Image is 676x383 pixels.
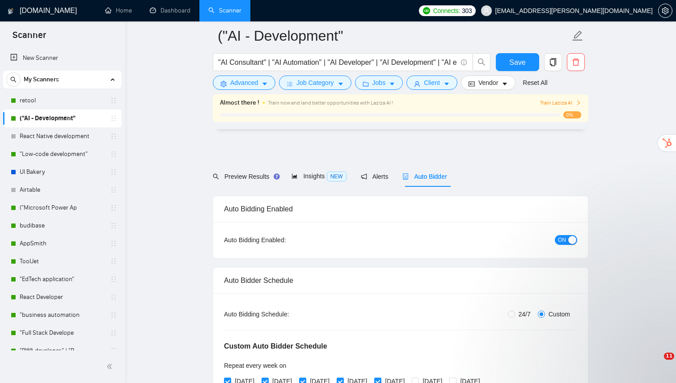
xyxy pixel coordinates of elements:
span: robot [402,173,409,180]
span: Repeat every week on [224,362,286,369]
a: "Full Stack Develope [20,324,105,342]
span: 11 [664,353,674,360]
a: "business automation [20,306,105,324]
span: Train now and land better opportunities with Laziza AI ! [268,100,393,106]
button: Save [496,53,539,71]
span: holder [110,347,117,354]
div: Auto Bidder Schedule [224,268,577,293]
a: homeHome [105,7,132,14]
span: Job Category [296,78,334,88]
span: Save [509,57,525,68]
span: holder [110,311,117,319]
a: ("Microsoft Power Ap [20,199,105,217]
a: searchScanner [208,7,241,14]
span: setting [220,80,227,87]
span: caret-down [338,80,344,87]
span: holder [110,329,117,337]
span: user [414,80,420,87]
span: search [213,173,219,180]
span: user [483,8,490,14]
button: folderJobscaret-down [355,76,403,90]
span: Insights [292,173,346,180]
span: delete [567,58,584,66]
span: caret-down [444,80,450,87]
span: holder [110,133,117,140]
span: search [7,76,20,83]
span: right [576,100,581,105]
a: dashboardDashboard [150,7,190,14]
a: setting [658,7,672,14]
li: New Scanner [3,49,122,67]
div: Tooltip anchor [273,173,281,181]
span: holder [110,258,117,265]
span: Preview Results [213,173,277,180]
span: holder [110,222,117,229]
span: holder [110,168,117,176]
span: notification [361,173,367,180]
span: Client [424,78,440,88]
span: holder [110,294,117,301]
span: folder [363,80,369,87]
button: idcardVendorcaret-down [461,76,515,90]
button: search [6,72,21,87]
span: info-circle [461,59,467,65]
a: ToolJet [20,253,105,270]
span: caret-down [389,80,395,87]
a: "Low-code development" [20,145,105,163]
a: Airtable [20,181,105,199]
span: search [473,58,490,66]
span: holder [110,276,117,283]
a: React Native development [20,127,105,145]
span: ON [558,235,566,245]
span: holder [110,97,117,104]
iframe: Intercom live chat [646,353,667,374]
a: New Scanner [10,49,114,67]
span: Vendor [478,78,498,88]
a: AppSmith [20,235,105,253]
span: Auto Bidder [402,173,447,180]
span: caret-down [502,80,508,87]
span: holder [110,240,117,247]
h5: Custom Auto Bidder Schedule [224,341,327,352]
span: 303 [462,6,472,16]
button: setting [658,4,672,18]
img: logo [8,4,14,18]
div: Auto Bidding Schedule: [224,309,342,319]
span: holder [110,115,117,122]
span: edit [572,30,583,42]
span: double-left [106,362,115,371]
span: NEW [327,172,346,181]
button: userClientcaret-down [406,76,457,90]
div: Auto Bidding Enabled [224,196,577,222]
a: Reset All [523,78,547,88]
img: upwork-logo.png [423,7,430,14]
span: Connects: [433,6,460,16]
a: budibase [20,217,105,235]
a: retool [20,92,105,109]
span: holder [110,204,117,211]
span: idcard [469,80,475,87]
span: copy [545,58,562,66]
a: "PWA developer" | "P [20,342,105,360]
button: search [473,53,490,71]
span: bars [287,80,293,87]
span: Scanner [5,29,53,47]
a: React Developer [20,288,105,306]
span: Advanced [230,78,258,88]
span: area-chart [292,173,298,179]
input: Search Freelance Jobs... [218,57,457,68]
span: holder [110,186,117,194]
button: Train Laziza AI [540,99,581,107]
input: Scanner name... [218,25,570,47]
a: "EdTech application" [20,270,105,288]
span: caret-down [262,80,268,87]
button: copy [544,53,562,71]
a: ("AI - Development" [20,109,105,127]
a: UI Bakery [20,163,105,181]
span: holder [110,151,117,158]
button: delete [567,53,585,71]
button: barsJob Categorycaret-down [279,76,351,90]
span: My Scanners [24,71,59,88]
